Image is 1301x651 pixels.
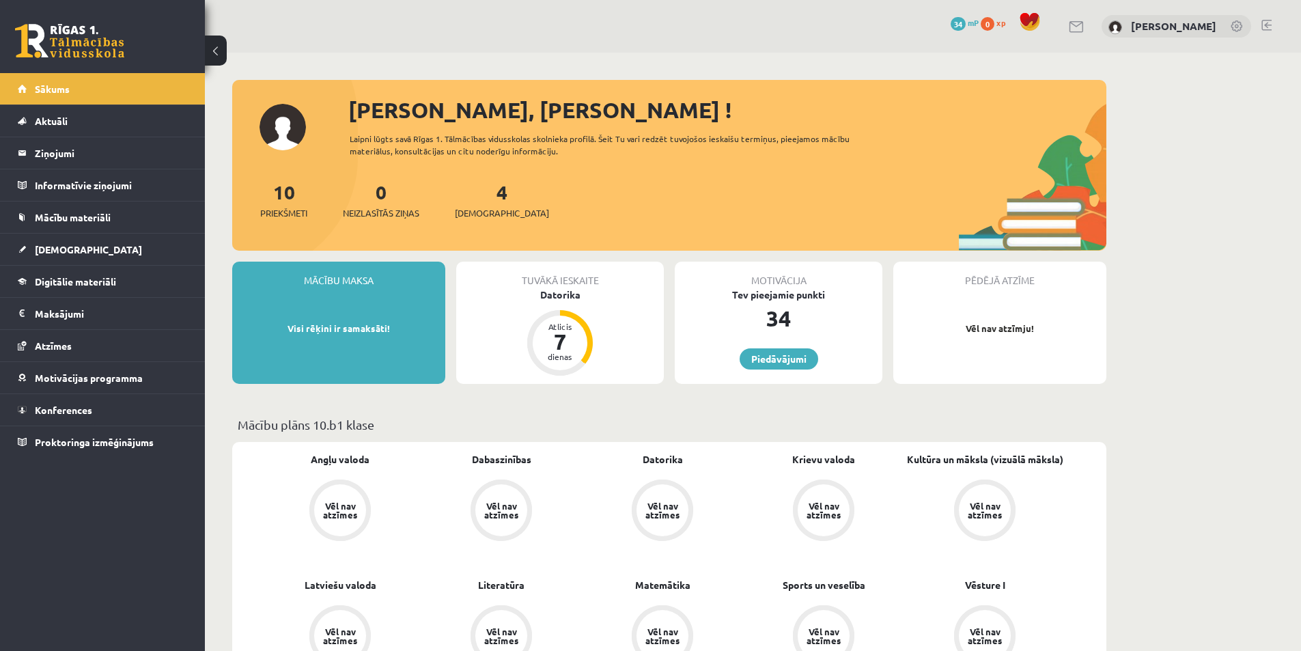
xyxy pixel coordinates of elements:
[951,17,966,31] span: 34
[18,73,188,105] a: Sākums
[321,627,359,645] div: Vēl nav atzīmes
[966,501,1004,519] div: Vēl nav atzīmes
[18,105,188,137] a: Aktuāli
[981,17,994,31] span: 0
[456,288,664,302] div: Datorika
[305,578,376,592] a: Latviešu valoda
[968,17,979,28] span: mP
[18,234,188,265] a: [DEMOGRAPHIC_DATA]
[966,627,1004,645] div: Vēl nav atzīmes
[456,288,664,378] a: Datorika Atlicis 7 dienas
[18,169,188,201] a: Informatīvie ziņojumi
[455,180,549,220] a: 4[DEMOGRAPHIC_DATA]
[239,322,438,335] p: Visi rēķini ir samaksāti!
[35,298,188,329] legend: Maksājumi
[643,501,682,519] div: Vēl nav atzīmes
[1131,19,1216,33] a: [PERSON_NAME]
[421,480,582,544] a: Vēl nav atzīmes
[348,94,1106,126] div: [PERSON_NAME], [PERSON_NAME] !
[343,206,419,220] span: Neizlasītās ziņas
[981,17,1012,28] a: 0 xp
[743,480,904,544] a: Vēl nav atzīmes
[238,415,1101,434] p: Mācību plāns 10.b1 klase
[482,501,520,519] div: Vēl nav atzīmes
[35,404,92,416] span: Konferences
[232,262,445,288] div: Mācību maksa
[643,627,682,645] div: Vēl nav atzīmes
[260,480,421,544] a: Vēl nav atzīmes
[35,169,188,201] legend: Informatīvie ziņojumi
[643,452,683,467] a: Datorika
[18,202,188,233] a: Mācību materiāli
[1108,20,1122,34] img: Jana Baranova
[907,452,1063,467] a: Kultūra un māksla (vizuālā māksla)
[540,322,580,331] div: Atlicis
[792,452,855,467] a: Krievu valoda
[18,394,188,426] a: Konferences
[311,452,369,467] a: Angļu valoda
[260,180,307,220] a: 10Priekšmeti
[35,137,188,169] legend: Ziņojumi
[35,340,72,352] span: Atzīmes
[18,426,188,458] a: Proktoringa izmēģinājums
[582,480,743,544] a: Vēl nav atzīmes
[350,133,874,157] div: Laipni lūgts savā Rīgas 1. Tālmācības vidusskolas skolnieka profilā. Šeit Tu vari redzēt tuvojošo...
[740,348,818,370] a: Piedāvājumi
[805,627,843,645] div: Vēl nav atzīmes
[15,24,124,58] a: Rīgas 1. Tālmācības vidusskola
[675,302,882,335] div: 34
[343,180,419,220] a: 0Neizlasītās ziņas
[965,578,1005,592] a: Vēsture I
[482,627,520,645] div: Vēl nav atzīmes
[260,206,307,220] span: Priekšmeti
[456,262,664,288] div: Tuvākā ieskaite
[35,211,111,223] span: Mācību materiāli
[540,352,580,361] div: dienas
[18,362,188,393] a: Motivācijas programma
[18,137,188,169] a: Ziņojumi
[540,331,580,352] div: 7
[478,578,524,592] a: Literatūra
[455,206,549,220] span: [DEMOGRAPHIC_DATA]
[18,330,188,361] a: Atzīmes
[675,262,882,288] div: Motivācija
[951,17,979,28] a: 34 mP
[893,262,1106,288] div: Pēdējā atzīme
[805,501,843,519] div: Vēl nav atzīmes
[35,243,142,255] span: [DEMOGRAPHIC_DATA]
[675,288,882,302] div: Tev pieejamie punkti
[18,266,188,297] a: Digitālie materiāli
[472,452,531,467] a: Dabaszinības
[18,298,188,329] a: Maksājumi
[996,17,1005,28] span: xp
[783,578,865,592] a: Sports un veselība
[900,322,1100,335] p: Vēl nav atzīmju!
[35,115,68,127] span: Aktuāli
[35,436,154,448] span: Proktoringa izmēģinājums
[35,275,116,288] span: Digitālie materiāli
[904,480,1065,544] a: Vēl nav atzīmes
[35,83,70,95] span: Sākums
[35,372,143,384] span: Motivācijas programma
[635,578,690,592] a: Matemātika
[321,501,359,519] div: Vēl nav atzīmes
